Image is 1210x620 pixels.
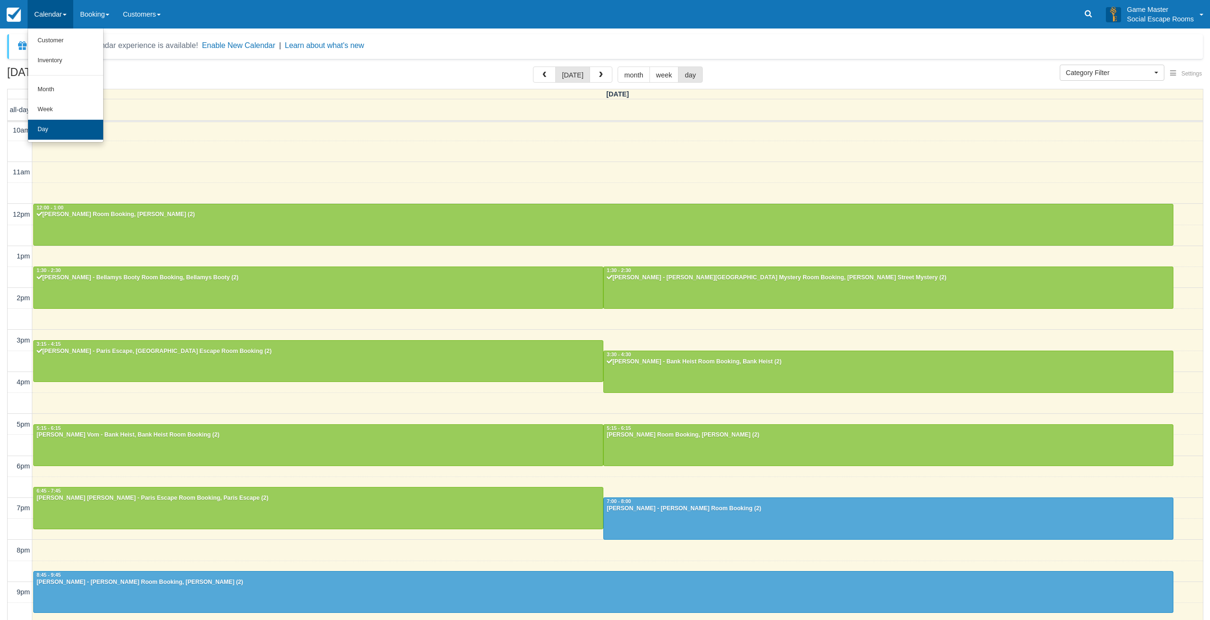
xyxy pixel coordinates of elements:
a: Learn about what's new [285,41,364,49]
div: [PERSON_NAME] [PERSON_NAME] - Paris Escape Room Booking, Paris Escape (2) [36,495,600,502]
div: [PERSON_NAME] - Bank Heist Room Booking, Bank Heist (2) [606,358,1171,366]
span: 1pm [17,252,30,260]
span: 1:30 - 2:30 [37,268,61,273]
div: [PERSON_NAME] Room Booking, [PERSON_NAME] (2) [606,431,1171,439]
div: [PERSON_NAME] Room Booking, [PERSON_NAME] (2) [36,211,1171,219]
span: Settings [1181,70,1202,77]
div: [PERSON_NAME] - Bellamys Booty Room Booking, Bellamys Booty (2) [36,274,600,282]
span: 6pm [17,462,30,470]
div: [PERSON_NAME] - [PERSON_NAME] Room Booking (2) [606,505,1171,513]
p: Social Escape Rooms [1127,14,1194,24]
a: 3:30 - 4:30[PERSON_NAME] - Bank Heist Room Booking, Bank Heist (2) [603,351,1173,392]
span: 7:00 - 8:00 [607,499,631,504]
a: Day [28,120,103,140]
span: 3:15 - 4:15 [37,342,61,347]
span: 12pm [13,210,30,218]
span: | [279,41,281,49]
button: [DATE] [555,67,590,83]
span: 11am [13,168,30,176]
span: 3pm [17,336,30,344]
img: checkfront-main-nav-mini-logo.png [7,8,21,22]
div: [PERSON_NAME] Vom - Bank Heist, Bank Heist Room Booking (2) [36,431,600,439]
span: 5pm [17,420,30,428]
button: Enable New Calendar [202,41,275,50]
div: [PERSON_NAME] - Paris Escape, [GEOGRAPHIC_DATA] Escape Room Booking (2) [36,348,600,355]
a: 1:30 - 2:30[PERSON_NAME] - [PERSON_NAME][GEOGRAPHIC_DATA] Mystery Room Booking, [PERSON_NAME] Str... [603,267,1173,308]
ul: Calendar [28,29,104,143]
button: Category Filter [1060,65,1164,81]
p: Game Master [1127,5,1194,14]
span: 2pm [17,294,30,302]
a: 5:15 - 6:15[PERSON_NAME] Room Booking, [PERSON_NAME] (2) [603,424,1173,466]
span: 1:30 - 2:30 [607,268,631,273]
div: [PERSON_NAME] - [PERSON_NAME][GEOGRAPHIC_DATA] Mystery Room Booking, [PERSON_NAME] Street Mystery... [606,274,1171,282]
button: Settings [1164,67,1208,81]
a: 5:15 - 6:15[PERSON_NAME] Vom - Bank Heist, Bank Heist Room Booking (2) [33,424,603,466]
a: Month [28,80,103,100]
button: day [678,67,702,83]
button: month [618,67,650,83]
div: [PERSON_NAME] - [PERSON_NAME] Room Booking, [PERSON_NAME] (2) [36,579,1171,586]
span: 4pm [17,378,30,386]
span: [DATE] [606,90,629,98]
a: Inventory [28,51,103,71]
span: 5:15 - 6:15 [37,426,61,431]
a: Customer [28,31,103,51]
h2: [DATE] [7,67,127,84]
span: 10am [13,126,30,134]
span: 8pm [17,546,30,554]
a: 12:00 - 1:00[PERSON_NAME] Room Booking, [PERSON_NAME] (2) [33,204,1173,246]
span: 6:45 - 7:45 [37,488,61,494]
div: A new Booking Calendar experience is available! [32,40,198,51]
span: 8:45 - 9:45 [37,572,61,578]
span: Category Filter [1066,68,1152,77]
a: 6:45 - 7:45[PERSON_NAME] [PERSON_NAME] - Paris Escape Room Booking, Paris Escape (2) [33,487,603,529]
a: 3:15 - 4:15[PERSON_NAME] - Paris Escape, [GEOGRAPHIC_DATA] Escape Room Booking (2) [33,340,603,382]
a: 1:30 - 2:30[PERSON_NAME] - Bellamys Booty Room Booking, Bellamys Booty (2) [33,267,603,308]
span: 7pm [17,504,30,512]
span: 12:00 - 1:00 [37,205,64,210]
a: 8:45 - 9:45[PERSON_NAME] - [PERSON_NAME] Room Booking, [PERSON_NAME] (2) [33,571,1173,613]
button: week [649,67,679,83]
span: 5:15 - 6:15 [607,426,631,431]
img: A3 [1106,7,1121,22]
span: 9pm [17,588,30,596]
span: all-day [10,106,30,114]
span: 3:30 - 4:30 [607,352,631,357]
a: 7:00 - 8:00[PERSON_NAME] - [PERSON_NAME] Room Booking (2) [603,497,1173,539]
a: Week [28,100,103,120]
